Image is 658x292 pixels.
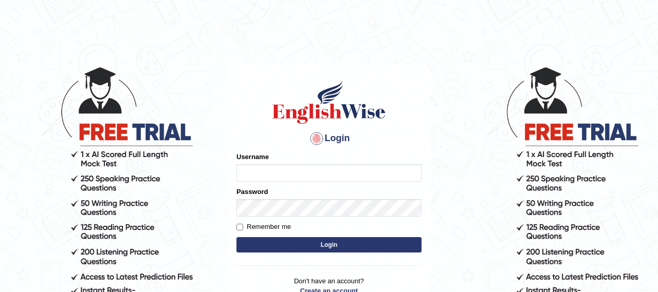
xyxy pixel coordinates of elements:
[236,237,422,252] button: Login
[236,152,269,162] label: Username
[236,222,291,232] label: Remember me
[236,130,422,147] h4: Login
[236,187,268,197] label: Password
[236,224,243,230] input: Remember me
[270,79,388,125] img: Logo of English Wise sign in for intelligent practice with AI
